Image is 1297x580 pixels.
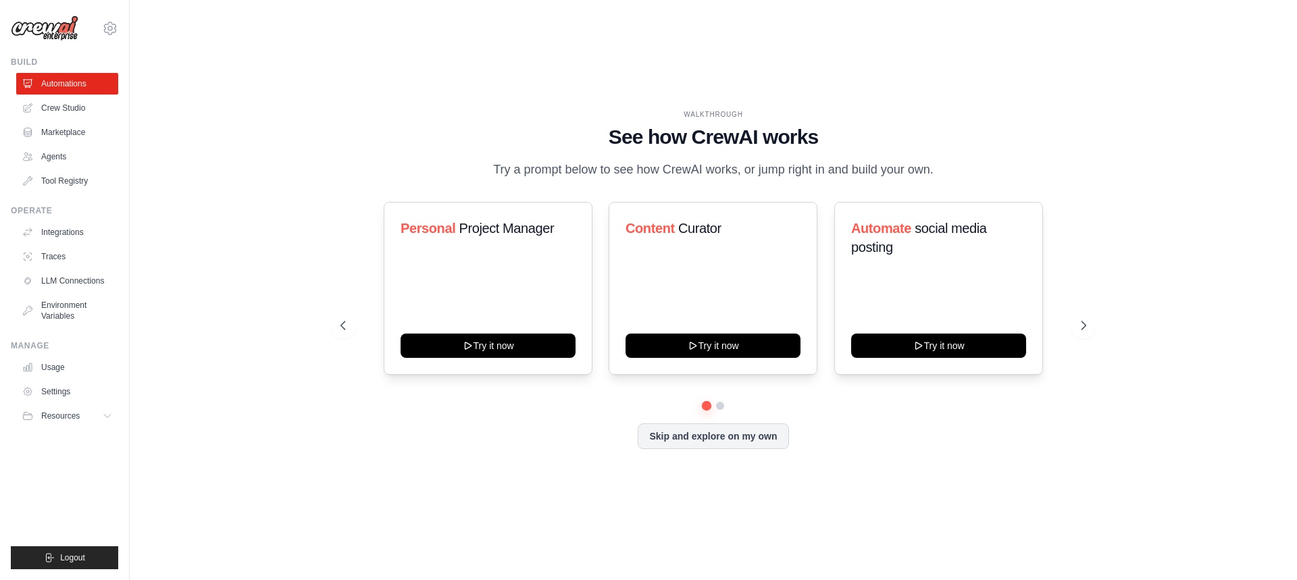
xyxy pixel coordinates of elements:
[16,146,118,167] a: Agents
[41,411,80,421] span: Resources
[16,246,118,267] a: Traces
[11,205,118,216] div: Operate
[16,97,118,119] a: Crew Studio
[626,221,675,236] span: Content
[16,221,118,243] a: Integrations
[678,221,721,236] span: Curator
[11,340,118,351] div: Manage
[11,57,118,68] div: Build
[638,423,788,449] button: Skip and explore on my own
[16,122,118,143] a: Marketplace
[16,405,118,427] button: Resources
[16,270,118,292] a: LLM Connections
[626,334,800,358] button: Try it now
[486,160,940,180] p: Try a prompt below to see how CrewAI works, or jump right in and build your own.
[459,221,554,236] span: Project Manager
[851,221,911,236] span: Automate
[16,357,118,378] a: Usage
[401,334,576,358] button: Try it now
[340,109,1086,120] div: WALKTHROUGH
[401,221,455,236] span: Personal
[851,221,987,255] span: social media posting
[16,381,118,402] a: Settings
[851,334,1026,358] button: Try it now
[11,16,78,41] img: Logo
[16,73,118,95] a: Automations
[16,294,118,327] a: Environment Variables
[60,552,85,563] span: Logout
[11,546,118,569] button: Logout
[340,125,1086,149] h1: See how CrewAI works
[16,170,118,192] a: Tool Registry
